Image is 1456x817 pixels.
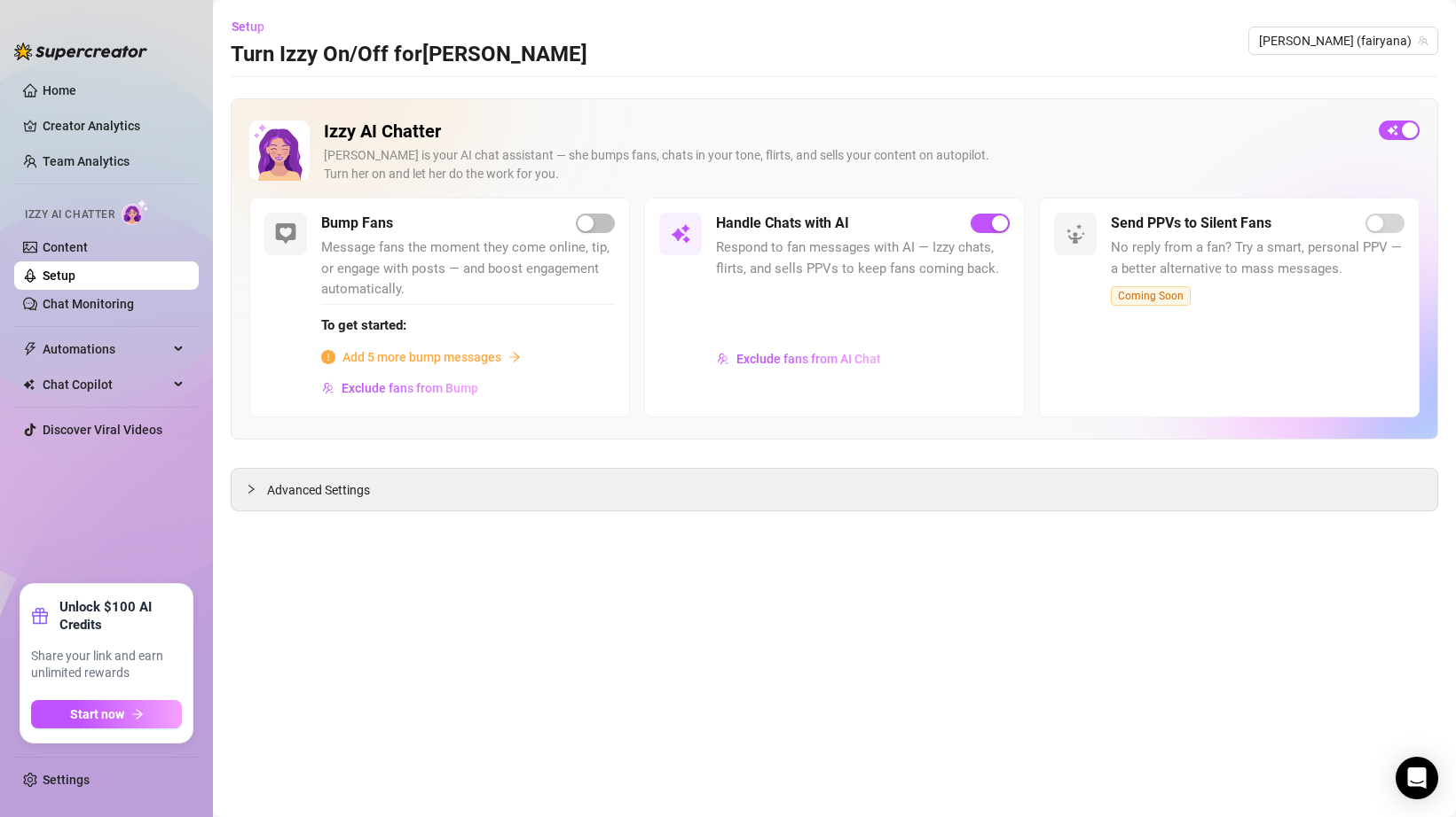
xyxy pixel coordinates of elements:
a: Setup [43,268,75,283]
span: Exclude fans from AI Chat [736,352,881,366]
a: Team Analytics [43,154,130,168]
span: Message fans the moment they come online, tip, or engage with posts — and boost engagement automa... [321,237,615,300]
h2: Izzy AI Chatter [324,121,1365,143]
span: Add 5 more bump messages [342,347,501,367]
span: Chat Copilot [43,370,169,399]
img: svg%3e [1065,223,1086,245]
img: svg%3e [717,353,729,365]
span: No reply from a fan? Try a smart, personal PPV — a better alternative to mass messages. [1111,237,1405,279]
div: collapsed [246,479,267,499]
img: Izzy AI Chatter [249,121,310,181]
a: Chat Monitoring [43,297,134,311]
h5: Bump Fans [321,213,393,234]
span: Automations [43,335,169,363]
span: arrow-right [508,351,521,363]
img: Chat Copilot [23,378,35,391]
span: ana (fairyana) [1259,27,1428,54]
img: logo-BBDzfeDw.svg [14,43,147,60]
span: thunderbolt [23,342,37,356]
span: Respond to fan messages with AI — Izzy chats, flirts, and sells PPVs to keep fans coming back. [716,237,1010,279]
span: Share your link and earn unlimited rewards [31,648,182,682]
a: Content [43,240,88,254]
span: gift [31,607,49,625]
span: team [1418,35,1428,46]
a: Home [43,83,76,97]
span: info-circle [321,350,335,364]
img: svg%3e [670,223,691,245]
span: Setup [232,19,264,34]
a: Creator Analytics [43,112,185,140]
strong: To get started: [321,317,406,333]
h3: Turn Izzy On/Off for [PERSON_NAME] [231,41,587,69]
span: arrow-right [131,708,144,720]
div: Open Intercom Messenger [1396,757,1438,799]
h5: Send PPVs to Silent Fans [1111,213,1271,234]
img: AI Chatter [122,199,149,225]
a: Discover Viral Videos [43,423,162,437]
span: Advanced Settings [267,480,370,500]
span: collapsed [246,484,256,494]
div: [PERSON_NAME] is your AI chat assistant — she bumps fans, chats in your tone, flirts, and sells y... [324,146,1365,183]
button: Start nowarrow-right [31,700,182,728]
img: svg%3e [275,223,296,245]
a: Settings [43,773,90,787]
button: Exclude fans from Bump [321,374,479,402]
span: Coming Soon [1111,286,1191,306]
strong: Unlock $100 AI Credits [59,598,182,634]
span: Start now [70,707,124,721]
img: svg%3e [322,382,334,394]
span: Izzy AI Chatter [25,206,114,223]
button: Setup [231,12,279,41]
h5: Handle Chats with AI [716,213,849,234]
span: Exclude fans from Bump [342,381,478,395]
button: Exclude fans from AI Chat [716,345,882,373]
